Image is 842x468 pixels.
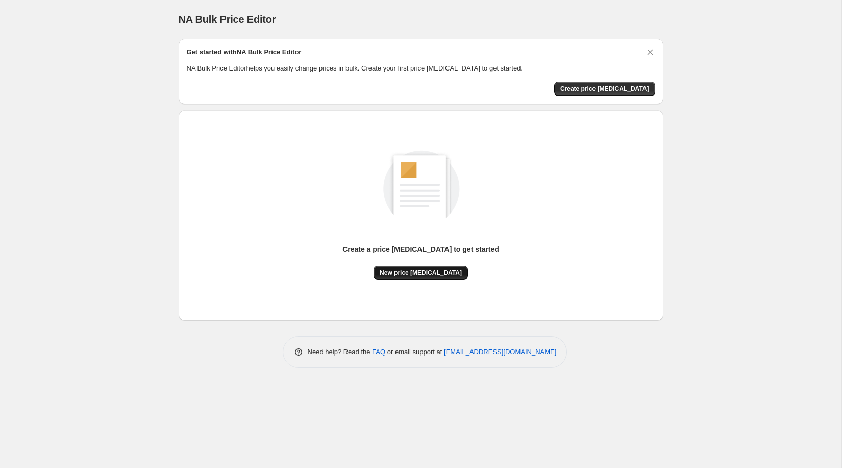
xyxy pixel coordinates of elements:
h2: Get started with NA Bulk Price Editor [187,47,302,57]
span: Need help? Read the [308,348,373,356]
button: Create price change job [554,82,655,96]
p: NA Bulk Price Editor helps you easily change prices in bulk. Create your first price [MEDICAL_DAT... [187,63,655,74]
a: FAQ [372,348,385,356]
span: NA Bulk Price Editor [179,14,276,25]
span: New price [MEDICAL_DATA] [380,269,462,277]
a: [EMAIL_ADDRESS][DOMAIN_NAME] [444,348,556,356]
button: New price [MEDICAL_DATA] [374,266,468,280]
p: Create a price [MEDICAL_DATA] to get started [342,244,499,254]
span: Create price [MEDICAL_DATA] [560,85,649,93]
button: Dismiss card [645,47,655,57]
span: or email support at [385,348,444,356]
